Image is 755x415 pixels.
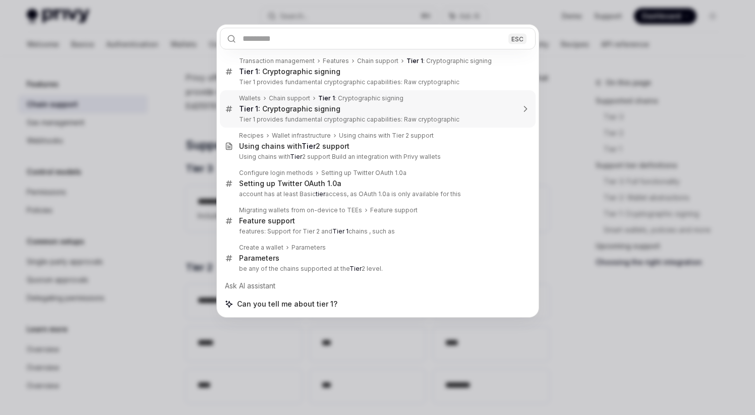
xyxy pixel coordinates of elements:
[269,94,310,102] div: Chain support
[220,277,536,295] div: Ask AI assistant
[321,169,406,177] div: Setting up Twitter OAuth 1.0a
[508,33,527,44] div: ESC
[239,104,340,113] div: : Cryptographic signing
[239,179,341,188] div: Setting up Twitter OAuth 1.0a
[272,132,331,140] div: Wallet infrastructure
[406,57,492,65] div: : Cryptographic signing
[290,153,302,160] b: Tier
[332,227,349,235] b: Tier 1
[406,57,423,65] b: Tier 1
[239,265,514,273] p: be any of the chains supported at the 2 level.
[318,94,335,102] b: Tier 1
[239,190,514,198] p: account has at least Basic access, as OAuth 1.0a is only available for this
[239,132,264,140] div: Recipes
[350,265,362,272] b: Tier
[239,153,514,161] p: Using chains with 2 support Build an integration with Privy wallets
[318,94,403,102] div: : Cryptographic signing
[239,67,340,76] div: : Cryptographic signing
[357,57,398,65] div: Chain support
[239,254,279,263] div: Parameters
[239,244,283,252] div: Create a wallet
[239,94,261,102] div: Wallets
[239,227,514,235] p: features: Support for Tier 2 and chains , such as
[302,142,316,150] b: Tier
[239,57,315,65] div: Transaction management
[292,244,326,252] div: Parameters
[239,104,258,113] b: Tier 1
[237,299,337,309] span: Can you tell me about tier 1?
[239,169,313,177] div: Configure login methods
[239,206,362,214] div: Migrating wallets from on-device to TEEs
[323,57,349,65] div: Features
[316,190,325,198] b: tier
[370,206,418,214] div: Feature support
[239,216,295,225] div: Feature support
[239,78,514,86] p: Tier 1 provides fundamental cryptographic capabilities: Raw cryptographic
[239,115,514,124] p: Tier 1 provides fundamental cryptographic capabilities: Raw cryptographic
[339,132,434,140] div: Using chains with Tier 2 support
[239,67,258,76] b: Tier 1
[239,142,350,151] div: Using chains with 2 support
